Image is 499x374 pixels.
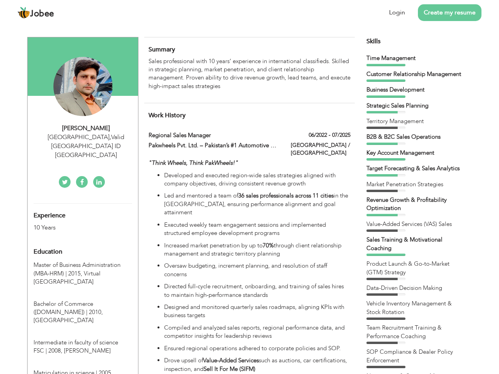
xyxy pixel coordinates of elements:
p: Oversaw budgeting, increment planning, and resolution of staff concerns [164,262,350,279]
p: Compiled and analyzed sales reports, regional performance data, and competitor insights for leade... [164,324,350,340]
em: "Think Wheels, Think PakWheels!" [149,159,238,167]
p: Led and mentored a team of in the [GEOGRAPHIC_DATA], ensuring performance alignment and goal atta... [164,192,350,217]
div: Key Account Management [366,149,464,157]
span: [GEOGRAPHIC_DATA] [34,316,94,324]
div: Team Recruitment Training & Performance Coaching [366,324,464,340]
p: Drove upsell of such as auctions, car certifications, inspection, and [164,356,350,373]
span: Virtual [GEOGRAPHIC_DATA] [34,270,101,286]
div: [PERSON_NAME] [34,124,138,133]
span: Work History [149,111,186,120]
div: Time Management [366,54,464,62]
div: Intermediate in faculty of science FSC, 2008 [28,327,138,355]
p: Executed weekly team engagement sessions and implemented structured employee development programs [164,221,350,238]
label: Pakwheels Pvt. Ltd. – Pakistan’s #1 Automotive Platform | [149,141,280,150]
p: Designed and monitored quarterly sales roadmaps, aligning KPIs with business targets [164,303,350,320]
p: Increased market penetration by up to through client relationship management and strategic territ... [164,242,350,258]
p: Ensured regional operations adhered to corporate policies and SOP. [164,344,350,353]
div: B2B & B2C Sales Operations [366,133,464,141]
div: Master of Business Administration (MBA-HRM), 2015 [28,261,138,286]
p: Directed full-cycle recruitment, onboarding, and training of sales hires to maintain high-perform... [164,282,350,299]
div: Territory Management [366,117,464,125]
span: Skills [366,37,380,46]
div: Market Penetration Strategies [366,180,464,189]
div: Customer Relationship Management [366,70,464,78]
span: Experience [34,212,65,219]
label: 06/2022 - 07/2025 [309,131,350,139]
strong: Sell It For Me (SIFM) [203,365,255,373]
div: [GEOGRAPHIC_DATA] Valid [GEOGRAPHIC_DATA] ID [GEOGRAPHIC_DATA] [34,133,138,160]
a: Create my resume [418,4,481,21]
p: Sales professional with 10 years’ experience in international classifieds. Skilled in strategic p... [149,57,350,91]
a: Login [389,8,405,17]
div: Sales Training & Motivational Coaching [366,236,464,252]
span: Jobee [30,10,54,18]
div: Bachelor of Commerce (B.COM), 2010 [28,288,138,325]
span: Education [34,249,62,256]
span: Intermediate in faculty of science FSC, BISE Gujrawala, 2008 [34,339,118,355]
span: Master of Business Administration (MBA-HRM), Virtual University of Pakistan, 2015 [34,261,120,277]
span: , [110,133,111,141]
div: Strategic Sales Planning [366,102,464,110]
label: Regional Sales Manager [149,131,280,139]
div: Revenue Growth & Profitability Optimization [366,196,464,213]
p: Developed and executed region-wide sales strategies aligned with company objectives, driving cons... [164,171,350,188]
strong: 70% [263,242,274,249]
span: Summary [149,45,175,54]
span: Bachelor of Commerce (B.COM), University of Punjab, 2010 [34,300,103,316]
div: Business Development [366,86,464,94]
strong: 36 sales professionals across 11 cities [238,192,334,199]
div: Product Launch & Go-to-Market (GTM) Strategy [366,260,464,277]
div: Target Forecasting & Sales Analytics [366,164,464,173]
img: jobee.io [18,7,30,19]
div: SOP Compliance & Dealer Policy Enforcement [366,348,464,365]
img: Irfan Shehzad [53,57,113,116]
div: Value-Added Services (VAS) Sales [366,220,464,228]
label: [GEOGRAPHIC_DATA] / [GEOGRAPHIC_DATA] [291,141,350,157]
strong: Value-Added Services [203,356,259,364]
a: Jobee [18,7,54,19]
div: 10 Years [34,223,114,232]
div: Data-Driven Decision Making [366,284,464,292]
div: Vehicle Inventory Management & Stock Rotation [366,300,464,316]
span: [PERSON_NAME] [64,347,111,355]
